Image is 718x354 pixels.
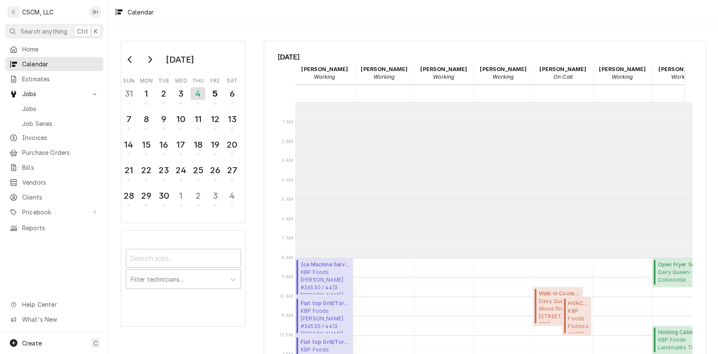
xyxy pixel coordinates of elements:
[137,74,155,85] th: Monday
[279,312,296,319] span: 11 AM
[140,164,153,177] div: 22
[612,74,633,80] em: Working
[22,163,99,172] span: Bills
[77,27,88,36] span: Ctrl
[281,119,296,126] span: 1 AM
[22,178,99,187] span: Vendors
[278,51,692,63] span: [DATE]
[373,74,395,80] em: Working
[22,340,42,347] span: Create
[163,52,197,67] div: [DATE]
[355,63,414,84] div: Dena Vecchetti - Working
[190,74,207,85] th: Thursday
[5,205,103,219] a: Go to Pricebook
[122,189,135,202] div: 28
[157,164,171,177] div: 23
[539,297,580,323] span: Dairy Queen Wood River [STREET_ADDRESS][US_STATE]
[208,164,222,177] div: 26
[208,113,222,126] div: 12
[474,63,533,84] div: James Bain - Working
[225,87,239,100] div: 6
[5,312,103,326] a: Go to What's New
[155,74,172,85] th: Tuesday
[140,87,153,100] div: 1
[568,307,589,333] span: KBP Foods Florissant KFC #5836 / [STREET_ADDRESS][US_STATE]
[174,164,188,177] div: 24
[20,27,67,36] span: Search anything
[22,60,99,69] span: Calendar
[5,102,103,116] a: Jobs
[279,216,296,223] span: 6 AM
[361,66,407,72] strong: [PERSON_NAME]
[553,74,573,80] em: On Call
[658,268,708,285] span: Dairy Queen-Collinsville [STREET_ADDRESS][US_STATE]
[89,6,101,18] div: Serra Heyen's Avatar
[493,74,514,80] em: Working
[120,74,137,85] th: Sunday
[207,74,224,85] th: Friday
[5,175,103,189] a: Vendors
[658,336,708,352] span: KBP Foods Landmarks Taco Bell #37048 / [STREET_ADDRESS][US_STATE]
[121,230,246,326] div: Calendar Filters
[562,297,591,336] div: [Service] HVAC Service KBP Foods Florissant KFC #5836 / 2450 N Hwy 67, Florissant, Missouri 63033...
[22,193,99,202] span: Clients
[225,138,239,151] div: 20
[140,113,153,126] div: 8
[174,87,188,100] div: 3
[122,164,135,177] div: 21
[279,157,296,164] span: 3 AM
[652,258,711,287] div: [Service] Open Fryer Service Dairy Queen-Collinsville 1 Collinsport Dr, Collinsville, Illinois 62...
[279,196,296,203] span: 5 AM
[172,74,189,85] th: Wednesday
[22,119,99,128] span: Job Series
[5,297,103,311] a: Go to Help Center
[22,133,99,142] span: Invoices
[539,66,586,72] strong: [PERSON_NAME]
[278,332,296,339] span: 12 PM
[208,87,222,100] div: 5
[157,113,171,126] div: 9
[5,24,103,39] button: Search anythingCtrlK
[225,164,239,177] div: 27
[652,258,711,287] div: Open Fryer Service(Customer Ordering Parts)Dairy Queen-Collinsville[STREET_ADDRESS][US_STATE]
[5,221,103,235] a: Reports
[658,261,708,268] span: Open Fryer Service ( Customer Ordering Parts )
[295,297,353,336] div: Flat top Grill/Tortilla/ Panini(Uninvoiced)KBP Foods[PERSON_NAME] #36530 / 4413 [PERSON_NAME], [G...
[533,287,583,326] div: [Service] Walk-in Cooler/Freezer Service Call Dairy Queen Wood River 1288 E. Edwardsville, Wood R...
[314,74,335,80] em: Working
[433,74,454,80] em: Working
[140,138,153,151] div: 15
[480,66,527,72] strong: [PERSON_NAME]
[279,177,296,184] span: 4 AM
[8,6,20,18] div: C
[671,74,692,80] em: Working
[22,223,99,232] span: Reports
[22,89,86,98] span: Jobs
[539,290,580,297] span: Walk-in Cooler/Freezer Service Call ( Return for Follow-Up )
[599,66,646,72] strong: [PERSON_NAME]
[279,138,296,145] span: 2 AM
[279,274,296,280] span: 9 AM
[141,53,158,66] button: Go to next month
[414,63,474,84] div: Izaia Bain - Working
[22,300,98,309] span: Help Center
[22,148,99,157] span: Purchase Orders
[533,287,583,326] div: Walk-in Cooler/Freezer Service Call(Return for Follow-Up)Dairy Queen Wood River[STREET_ADDRESS][U...
[191,164,205,177] div: 25
[191,138,205,151] div: 18
[5,87,103,101] a: Go to Jobs
[22,208,86,217] span: Pricebook
[5,190,103,204] a: Clients
[5,42,103,56] a: Home
[94,27,98,36] span: K
[278,293,296,300] span: 10 AM
[280,235,296,242] span: 7 AM
[157,138,171,151] div: 16
[121,41,246,223] div: Calendar Day Picker
[191,113,205,126] div: 11
[22,45,99,54] span: Home
[140,189,153,202] div: 29
[122,87,135,100] div: 31
[301,307,350,333] span: KBP Foods [PERSON_NAME] #36530 / 4413 [PERSON_NAME], [GEOGRAPHIC_DATA][US_STATE]
[295,297,353,336] div: [Service] Flat top Grill/Tortilla/ Panini KBP Foods Hannibal Taco Bell #36530 / 4413 McMasters, H...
